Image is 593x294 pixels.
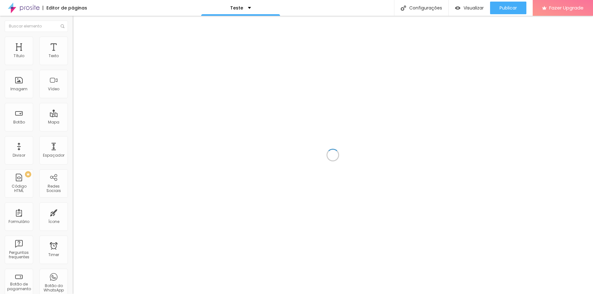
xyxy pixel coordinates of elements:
[48,120,59,124] div: Mapa
[464,5,484,10] span: Visualizar
[549,5,584,10] span: Fazer Upgrade
[13,153,25,158] div: Divisor
[48,87,59,91] div: Vídeo
[490,2,526,14] button: Publicar
[230,6,243,10] p: Teste
[500,5,517,10] span: Publicar
[61,24,64,28] img: Icone
[14,54,24,58] div: Título
[401,5,406,11] img: Icone
[13,120,25,124] div: Botão
[10,87,27,91] div: Imagem
[6,250,31,260] div: Perguntas frequentes
[5,21,68,32] input: Buscar elemento
[41,284,66,293] div: Botão do WhatsApp
[48,219,59,224] div: Ícone
[6,282,31,291] div: Botão de pagamento
[43,153,64,158] div: Espaçador
[6,184,31,193] div: Código HTML
[43,6,87,10] div: Editor de páginas
[41,184,66,193] div: Redes Sociais
[49,54,59,58] div: Texto
[9,219,29,224] div: Formulário
[449,2,490,14] button: Visualizar
[455,5,460,11] img: view-1.svg
[48,253,59,257] div: Timer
